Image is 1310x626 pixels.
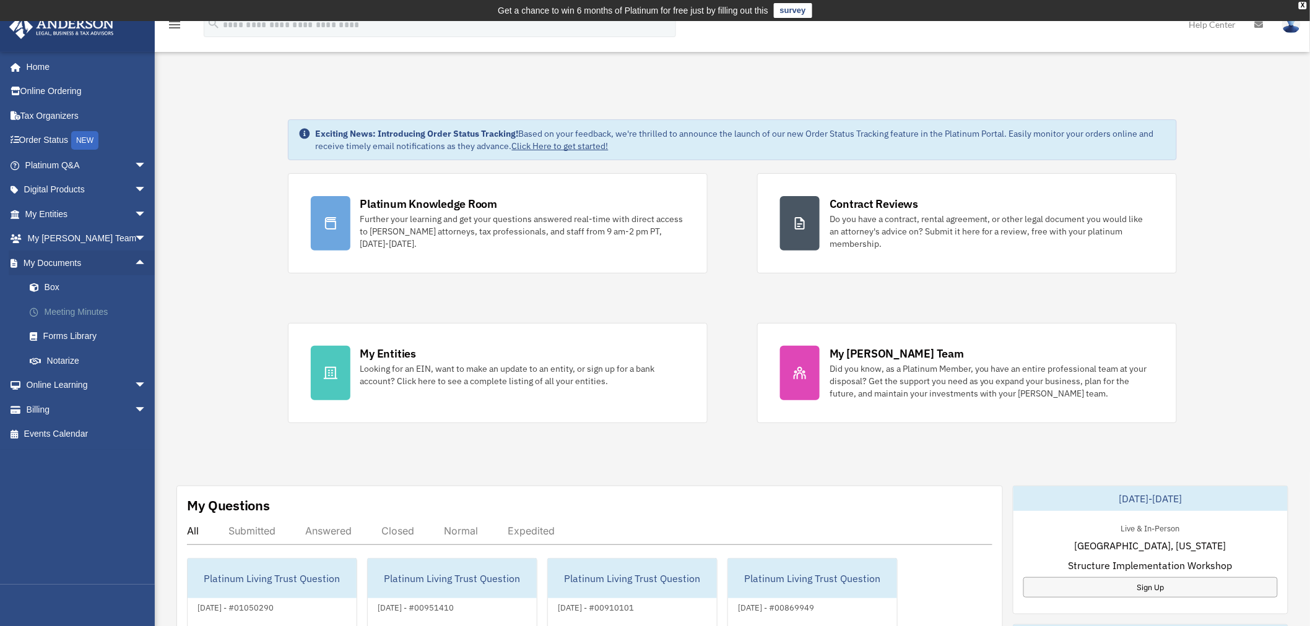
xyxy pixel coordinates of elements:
div: [DATE] - #00869949 [728,600,824,613]
a: Notarize [17,348,165,373]
img: Anderson Advisors Platinum Portal [6,15,118,39]
div: Do you have a contract, rental agreement, or other legal document you would like an attorney's ad... [830,213,1154,250]
div: Based on your feedback, we're thrilled to announce the launch of our new Order Status Tracking fe... [316,127,1167,152]
div: Platinum Living Trust Question [368,559,537,598]
div: All [187,525,199,537]
div: Submitted [228,525,275,537]
a: Order StatusNEW [9,128,165,153]
div: Further your learning and get your questions answered real-time with direct access to [PERSON_NAM... [360,213,685,250]
a: Online Learningarrow_drop_down [9,373,165,398]
div: Contract Reviews [830,196,918,212]
a: Online Ordering [9,79,165,104]
a: Tax Organizers [9,103,165,128]
div: Looking for an EIN, want to make an update to an entity, or sign up for a bank account? Click her... [360,362,685,387]
div: Platinum Living Trust Question [188,559,357,598]
div: Normal [444,525,478,537]
div: Get a chance to win 6 months of Platinum for free just by filling out this [498,3,768,18]
i: search [207,17,220,30]
a: Platinum Knowledge Room Further your learning and get your questions answered real-time with dire... [288,173,708,273]
a: My Documentsarrow_drop_up [9,251,165,275]
a: Digital Productsarrow_drop_down [9,178,165,202]
div: [DATE] - #00951410 [368,600,464,613]
a: Click Here to get started! [512,140,609,152]
strong: Exciting News: Introducing Order Status Tracking! [316,128,519,139]
a: Box [17,275,165,300]
a: My Entities Looking for an EIN, want to make an update to an entity, or sign up for a bank accoun... [288,323,708,423]
div: Expedited [508,525,555,537]
div: [DATE] - #00910101 [548,600,644,613]
a: Platinum Q&Aarrow_drop_down [9,153,165,178]
div: Did you know, as a Platinum Member, you have an entire professional team at your disposal? Get th... [830,362,1154,400]
span: arrow_drop_down [134,226,159,252]
a: My Entitiesarrow_drop_down [9,202,165,226]
a: My [PERSON_NAME] Teamarrow_drop_down [9,226,165,251]
span: arrow_drop_down [134,202,159,227]
div: Closed [381,525,414,537]
a: Billingarrow_drop_down [9,397,165,422]
div: NEW [71,131,98,150]
a: Sign Up [1023,577,1278,598]
div: Live & In-Person [1111,521,1190,534]
a: Forms Library [17,324,165,349]
span: arrow_drop_down [134,373,159,398]
a: menu [167,22,182,32]
span: [GEOGRAPHIC_DATA], [US_STATE] [1075,538,1226,553]
span: arrow_drop_down [134,153,159,178]
a: Home [9,54,159,79]
span: arrow_drop_down [134,397,159,422]
div: close [1299,2,1307,9]
span: arrow_drop_up [134,251,159,276]
div: [DATE]-[DATE] [1013,486,1288,511]
a: survey [774,3,812,18]
a: Meeting Minutes [17,299,165,324]
div: Platinum Knowledge Room [360,196,498,212]
div: Platinum Living Trust Question [728,559,897,598]
a: Events Calendar [9,422,165,447]
span: arrow_drop_down [134,178,159,203]
div: My [PERSON_NAME] Team [830,346,964,361]
a: My [PERSON_NAME] Team Did you know, as a Platinum Member, you have an entire professional team at... [757,323,1177,423]
div: [DATE] - #01050290 [188,600,284,613]
div: Platinum Living Trust Question [548,559,717,598]
div: My Questions [187,496,270,515]
span: Structure Implementation Workshop [1069,558,1233,573]
div: Answered [305,525,352,537]
div: My Entities [360,346,416,361]
a: Contract Reviews Do you have a contract, rental agreement, or other legal document you would like... [757,173,1177,273]
img: User Pic [1282,15,1301,33]
i: menu [167,17,182,32]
